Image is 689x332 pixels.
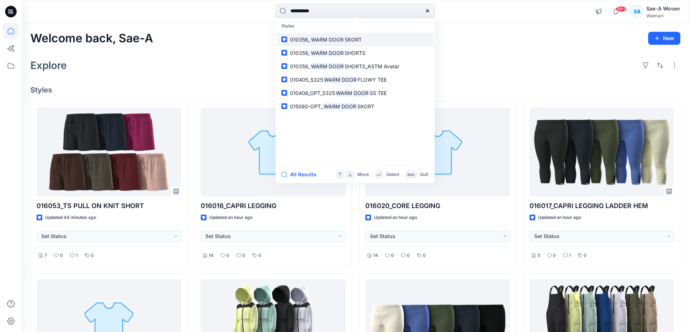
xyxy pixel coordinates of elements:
p: 0 [553,252,556,259]
p: 14 [209,252,213,259]
p: 0 [242,252,245,259]
mark: WARM DOOR [310,35,345,44]
span: FLOWY TEE [358,77,387,83]
p: 016017_CAPRI LEGGING LADDER HEM [529,201,674,211]
div: Sae-A Woven [646,4,680,13]
div: Walmart [646,13,680,18]
span: 010356_ [290,36,310,43]
p: 0 [60,252,63,259]
mark: WARM DOOR [310,62,345,70]
span: 99+ [616,6,626,12]
h4: Styles [30,86,680,94]
a: 010356_WARM DOORSKORT [277,33,433,46]
span: 010406_OPT_S325 [290,90,335,96]
span: 015080-OPT_ [290,103,323,109]
span: 010359_ [290,63,310,69]
a: 010406_OPT_S325WARM DOORSS TEE [277,86,433,100]
span: 010359_ [290,50,310,56]
p: 7 [44,252,47,259]
p: 0 [226,252,229,259]
p: 0 [423,252,426,259]
p: Updated an hour ago [538,214,581,221]
span: SHORTS [345,50,365,56]
button: New [648,32,680,45]
p: 0 [91,252,94,259]
a: 010359_WARM DOORSHORTS [277,46,433,60]
p: 1 [569,252,571,259]
a: 010405_S325WARM DOORFLOWY TEE [277,73,433,86]
h2: Welcome back, Sae-A [30,32,153,45]
p: 016053_TS PULL ON KNIT SHORT [37,201,181,211]
p: 0 [391,252,394,259]
p: Updated an hour ago [209,214,252,221]
p: 0 [584,252,587,259]
a: 015080-OPT_WARM DOORSKORT [277,100,433,113]
span: 010405_S325 [290,77,323,83]
mark: WARM DOOR [335,89,370,97]
a: 010359_WARM DOORSHORTS_ASTM Avatar [277,60,433,73]
p: Quit [420,171,428,178]
p: 5 [537,252,540,259]
mark: WARM DOOR [310,49,345,57]
a: 016020_CORE LEGGING [365,108,510,197]
p: 0 [258,252,261,259]
p: 0 [407,252,410,259]
p: Updated 44 minutes ago [45,214,96,221]
p: 016020_CORE LEGGING [365,201,510,211]
a: 016017_CAPRI LEGGING LADDER HEM [529,108,674,197]
p: esc [407,171,415,178]
a: 016053_TS PULL ON KNIT SHORT [37,108,181,197]
span: SS TEE [370,90,387,96]
p: Styles [277,20,433,33]
p: 1 [76,252,78,259]
a: 016016_CAPRI LEGGING [201,108,345,197]
span: SKORT [345,36,362,43]
span: SKORT [357,103,374,109]
p: 14 [373,252,378,259]
mark: WARM DOOR [323,76,358,84]
div: SA [630,5,643,18]
span: SHORTS_ASTM Avatar [345,63,399,69]
mark: WARM DOOR [323,102,357,111]
p: Updated an hour ago [374,214,417,221]
p: Select [386,171,399,178]
button: All Results [281,170,321,179]
h2: Explore [30,60,67,71]
p: Move [357,171,369,178]
p: 016016_CAPRI LEGGING [201,201,345,211]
